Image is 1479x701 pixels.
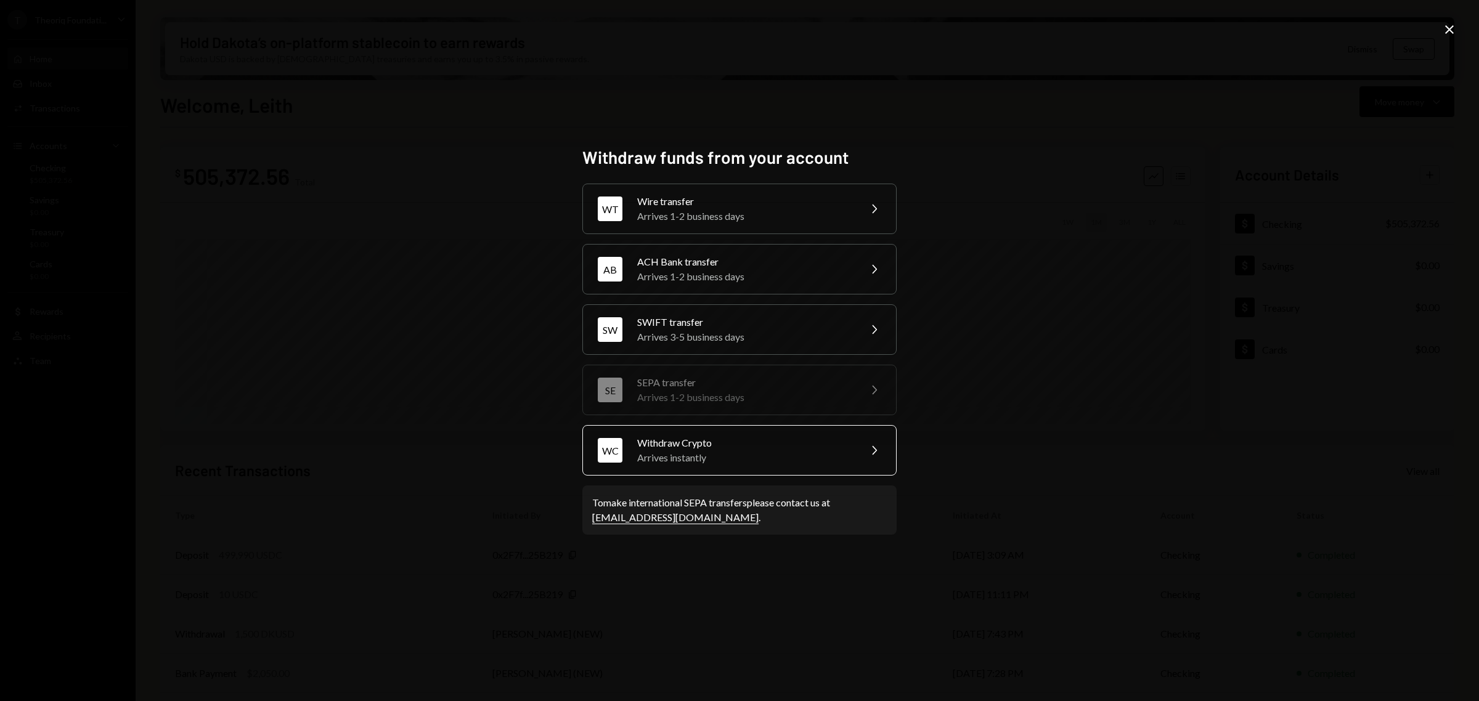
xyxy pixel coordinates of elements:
[582,365,897,415] button: SESEPA transferArrives 1-2 business days
[637,390,852,405] div: Arrives 1-2 business days
[598,438,622,463] div: WC
[598,378,622,402] div: SE
[637,375,852,390] div: SEPA transfer
[592,495,887,525] div: To make international SEPA transfers please contact us at .
[637,269,852,284] div: Arrives 1-2 business days
[582,304,897,355] button: SWSWIFT transferArrives 3-5 business days
[637,209,852,224] div: Arrives 1-2 business days
[637,436,852,450] div: Withdraw Crypto
[637,315,852,330] div: SWIFT transfer
[582,145,897,169] h2: Withdraw funds from your account
[598,197,622,221] div: WT
[592,511,759,524] a: [EMAIL_ADDRESS][DOMAIN_NAME]
[598,257,622,282] div: AB
[582,425,897,476] button: WCWithdraw CryptoArrives instantly
[637,330,852,344] div: Arrives 3-5 business days
[637,254,852,269] div: ACH Bank transfer
[598,317,622,342] div: SW
[582,184,897,234] button: WTWire transferArrives 1-2 business days
[637,194,852,209] div: Wire transfer
[637,450,852,465] div: Arrives instantly
[582,244,897,294] button: ABACH Bank transferArrives 1-2 business days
